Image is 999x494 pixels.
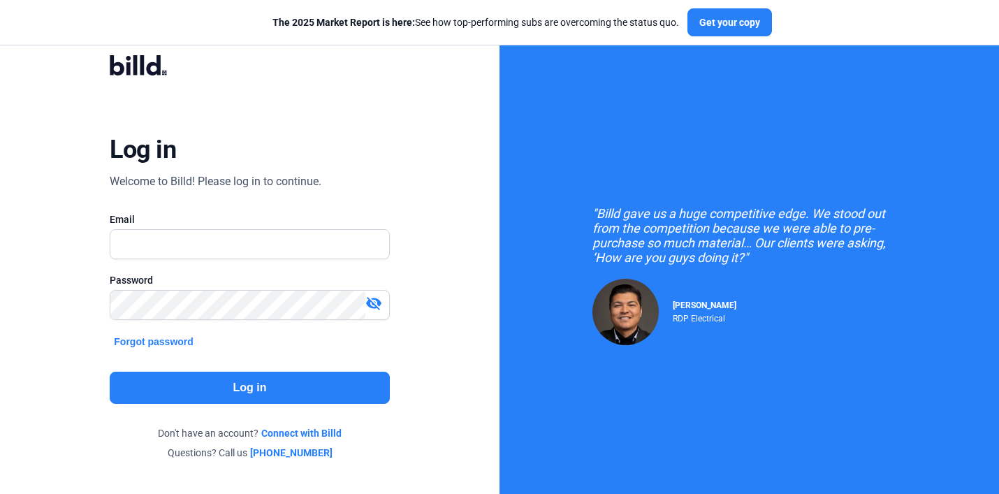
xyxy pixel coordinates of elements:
div: Questions? Call us [110,446,389,460]
span: [PERSON_NAME] [673,300,736,310]
button: Get your copy [687,8,772,36]
div: Log in [110,134,176,165]
div: See how top-performing subs are overcoming the status quo. [272,15,679,29]
div: "Billd gave us a huge competitive edge. We stood out from the competition because we were able to... [592,206,907,265]
a: Connect with Billd [261,426,342,440]
div: Don't have an account? [110,426,389,440]
div: Password [110,273,389,287]
span: The 2025 Market Report is here: [272,17,415,28]
a: [PHONE_NUMBER] [250,446,333,460]
mat-icon: visibility_off [365,295,382,312]
img: Raul Pacheco [592,279,659,345]
button: Log in [110,372,389,404]
div: Email [110,212,389,226]
div: RDP Electrical [673,310,736,324]
div: Welcome to Billd! Please log in to continue. [110,173,321,190]
button: Forgot password [110,334,198,349]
